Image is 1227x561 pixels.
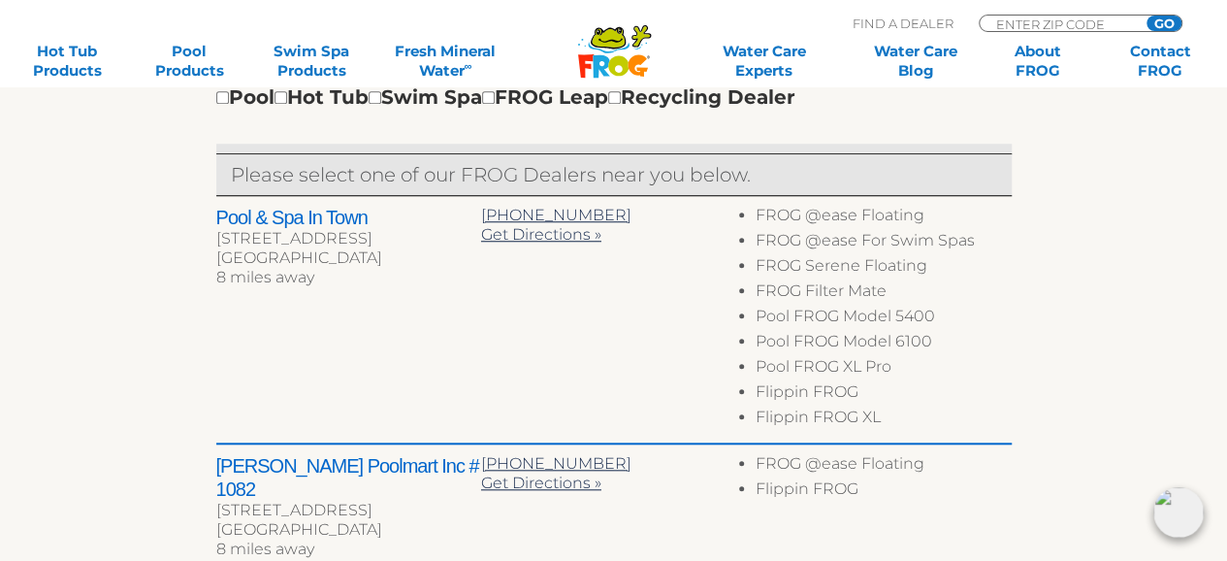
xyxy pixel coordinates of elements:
[756,307,1011,332] li: Pool FROG Model 5400
[216,248,481,268] div: [GEOGRAPHIC_DATA]
[142,42,237,81] a: PoolProducts
[481,206,631,224] a: [PHONE_NUMBER]
[687,42,841,81] a: Water CareExperts
[756,357,1011,382] li: Pool FROG XL Pro
[1153,487,1204,538] img: openIcon
[756,408,1011,433] li: Flippin FROG XL
[386,42,505,81] a: Fresh MineralWater∞
[481,454,631,473] a: [PHONE_NUMBER]
[216,268,314,286] span: 8 miles away
[264,42,359,81] a: Swim SpaProducts
[216,82,795,113] div: Pool Hot Tub Swim Spa FROG Leap Recycling Dealer
[216,540,314,558] span: 8 miles away
[216,229,481,248] div: [STREET_ADDRESS]
[756,479,1011,505] li: Flippin FROG
[1146,16,1181,31] input: GO
[216,454,481,501] h2: [PERSON_NAME] Poolmart Inc # 1082
[756,332,1011,357] li: Pool FROG Model 6100
[481,225,601,244] a: Get Directions »
[19,42,114,81] a: Hot TubProducts
[756,281,1011,307] li: FROG Filter Mate
[481,474,601,492] a: Get Directions »
[216,206,481,229] h2: Pool & Spa In Town
[231,159,997,190] p: Please select one of our FROG Dealers near you below.
[756,454,1011,479] li: FROG @ease Floating
[216,520,481,540] div: [GEOGRAPHIC_DATA]
[994,16,1125,32] input: Zip Code Form
[465,59,472,73] sup: ∞
[853,15,953,32] p: Find A Dealer
[1113,42,1208,81] a: ContactFROG
[756,231,1011,256] li: FROG @ease For Swim Spas
[756,206,1011,231] li: FROG @ease Floating
[216,501,481,520] div: [STREET_ADDRESS]
[868,42,963,81] a: Water CareBlog
[990,42,1085,81] a: AboutFROG
[756,382,1011,408] li: Flippin FROG
[756,256,1011,281] li: FROG Serene Floating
